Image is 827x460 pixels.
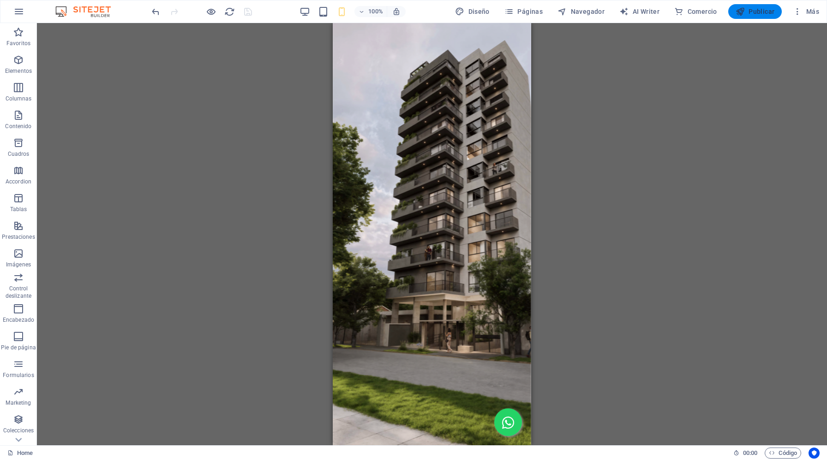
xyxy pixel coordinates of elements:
[789,4,823,19] button: Más
[619,7,659,16] span: AI Writer
[6,178,31,185] p: Accordion
[793,7,819,16] span: Más
[3,316,34,324] p: Encabezado
[6,40,30,47] p: Favoritos
[10,206,27,213] p: Tablas
[674,7,717,16] span: Comercio
[6,261,31,268] p: Imágenes
[743,448,757,459] span: 00 00
[765,448,801,459] button: Código
[616,4,663,19] button: AI Writer
[392,7,401,16] i: Al redimensionar, ajustar el nivel de zoom automáticamente para ajustarse al dispositivo elegido.
[2,233,35,241] p: Prestaciones
[1,344,36,351] p: Pie de página
[5,67,32,75] p: Elementos
[8,150,30,158] p: Cuadros
[5,123,31,130] p: Contenido
[749,449,751,456] span: :
[769,448,797,459] span: Código
[451,4,493,19] button: Diseño
[150,6,161,17] button: undo
[150,6,161,17] i: Deshacer: Cambiar texto (Ctrl+Z)
[6,399,31,407] p: Marketing
[3,372,34,379] p: Formularios
[736,7,775,16] span: Publicar
[809,448,820,459] button: Usercentrics
[354,6,387,17] button: 100%
[224,6,235,17] button: reload
[671,4,721,19] button: Comercio
[557,7,605,16] span: Navegador
[501,4,546,19] button: Páginas
[368,6,383,17] h6: 100%
[53,6,122,17] img: Editor Logo
[504,7,543,16] span: Páginas
[6,95,32,102] p: Columnas
[7,448,33,459] a: Haz clic para cancelar la selección y doble clic para abrir páginas
[733,448,758,459] h6: Tiempo de la sesión
[3,427,34,434] p: Colecciones
[455,7,490,16] span: Diseño
[451,4,493,19] div: Diseño (Ctrl+Alt+Y)
[224,6,235,17] i: Volver a cargar página
[554,4,608,19] button: Navegador
[728,4,782,19] button: Publicar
